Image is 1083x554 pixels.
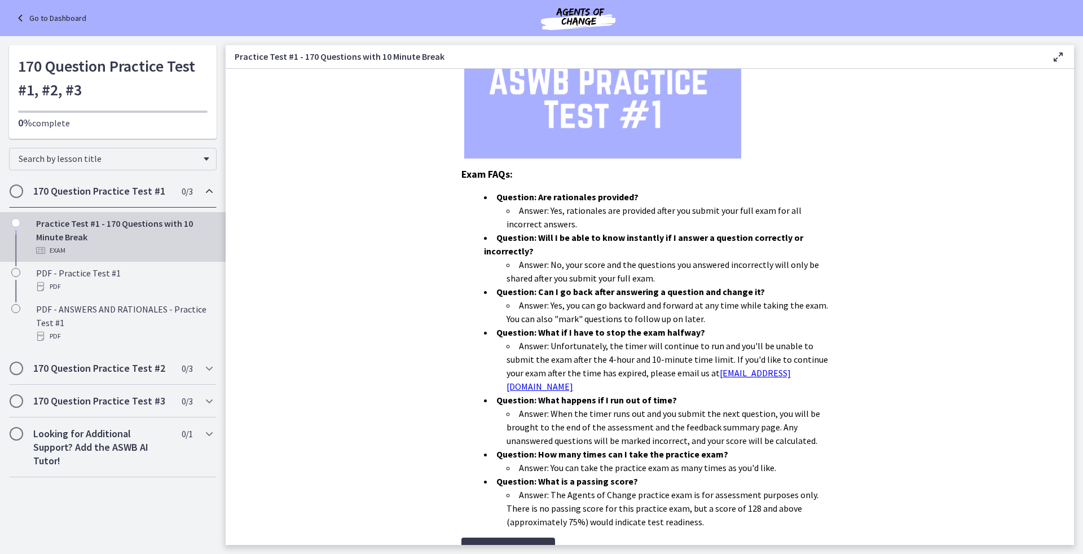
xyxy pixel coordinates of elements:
li: Answer: You can take the practice exam as many times as you'd like. [507,461,838,474]
div: Exam [36,244,212,257]
div: PDF [36,329,212,343]
span: 0 / 1 [182,427,192,441]
li: Answer: The Agents of Change practice exam is for assessment purposes only. There is no passing s... [507,488,838,529]
img: 1.png [464,3,741,159]
h1: 170 Question Practice Test #1, #2, #3 [18,54,208,102]
strong: Question: How many times can I take the practice exam? [496,449,728,460]
div: PDF - Practice Test #1 [36,266,212,293]
img: Agents of Change Social Work Test Prep [510,5,646,32]
span: 0 / 3 [182,184,192,198]
h2: 170 Question Practice Test #3 [33,394,171,408]
h2: 170 Question Practice Test #1 [33,184,171,198]
div: PDF - ANSWERS AND RATIONALES - Practice Test #1 [36,302,212,343]
span: 0 / 3 [182,394,192,408]
strong: Question: What is a passing score? [496,476,638,487]
li: Answer: No, your score and the questions you answered incorrectly will only be shared after you s... [507,258,838,285]
h2: Looking for Additional Support? Add the ASWB AI Tutor! [33,427,171,468]
strong: Question: Can I go back after answering a question and change it? [496,286,765,297]
span: Exam FAQs: [461,168,513,181]
a: Go to Dashboard [14,11,86,25]
span: Search by lesson title [19,153,198,164]
strong: Question: What happens if I run out of time? [496,394,677,406]
p: complete [18,116,208,130]
li: Answer: Unfortunately, the timer will continue to run and you'll be unable to submit the exam aft... [507,339,838,393]
li: Answer: Yes, you can go backward and forward at any time while taking the exam. You can also "mar... [507,298,838,326]
li: Answer: When the timer runs out and you submit the next question, you will be brought to the end ... [507,407,838,447]
h3: Practice Test #1 - 170 Questions with 10 Minute Break [235,50,1033,63]
li: Answer: Yes, rationales are provided after you submit your full exam for all incorrect answers. [507,204,838,231]
strong: Question: Will I be able to know instantly if I answer a question correctly or incorrectly? [484,232,803,257]
h2: 170 Question Practice Test #2 [33,362,171,375]
div: Practice Test #1 - 170 Questions with 10 Minute Break [36,217,212,257]
div: Search by lesson title [9,148,217,170]
strong: Question: What if I have to stop the exam halfway? [496,327,705,338]
div: PDF [36,280,212,293]
span: 0% [18,116,32,129]
strong: Question: Are rationales provided? [496,191,639,203]
span: 0 / 3 [182,362,192,375]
